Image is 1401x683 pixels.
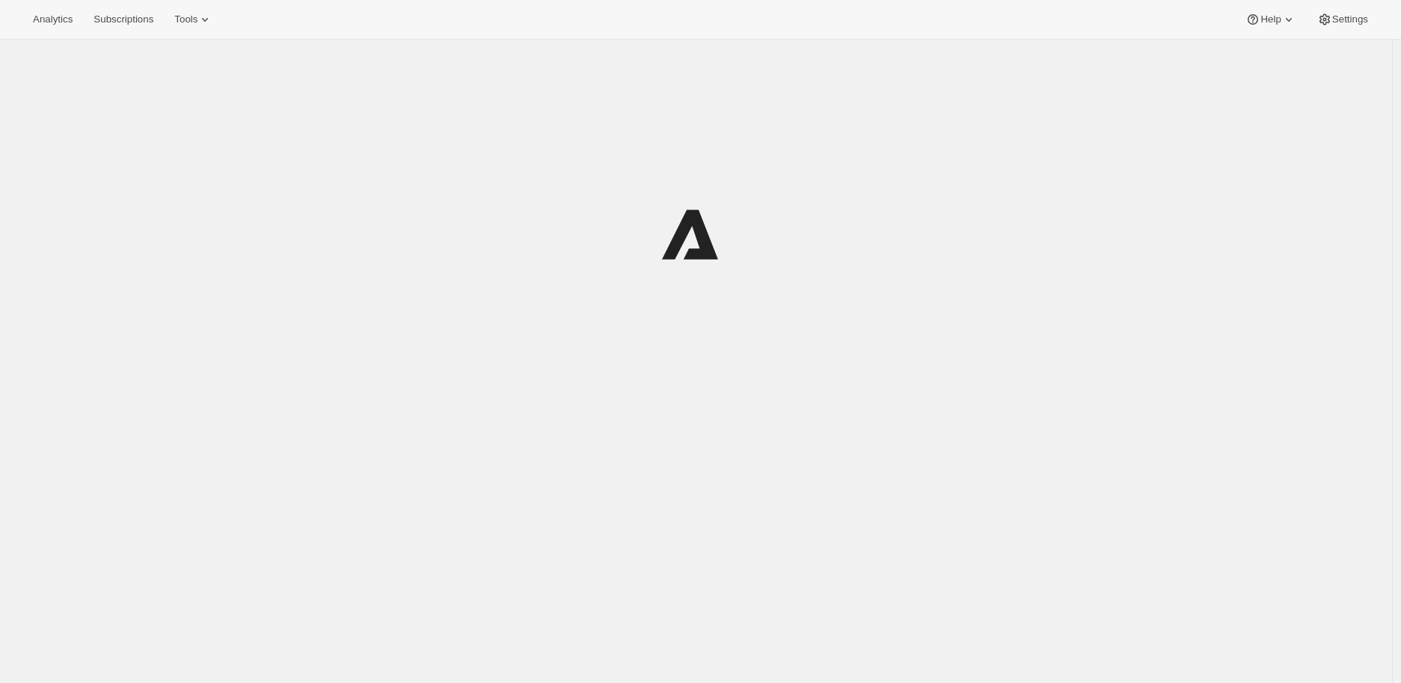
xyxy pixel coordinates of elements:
span: Subscriptions [93,13,153,25]
span: Tools [174,13,197,25]
button: Settings [1308,9,1377,30]
button: Analytics [24,9,82,30]
span: Settings [1332,13,1368,25]
button: Tools [165,9,221,30]
span: Help [1260,13,1281,25]
button: Help [1236,9,1305,30]
span: Analytics [33,13,73,25]
button: Subscriptions [85,9,162,30]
